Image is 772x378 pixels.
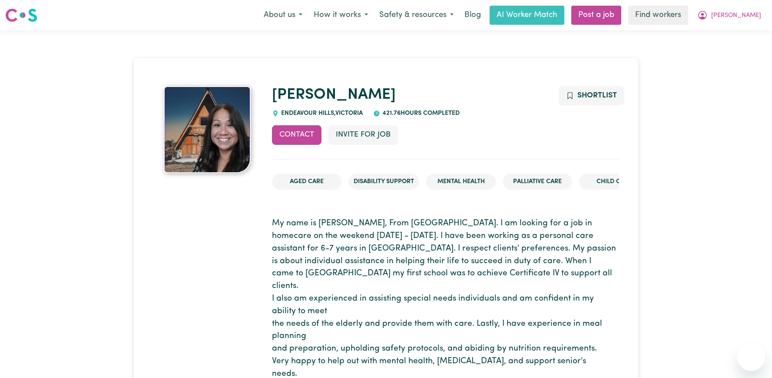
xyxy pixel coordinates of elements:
li: Child care [579,174,649,190]
span: 421.76 hours completed [380,110,460,117]
button: About us [258,6,308,24]
a: [PERSON_NAME] [272,87,396,103]
li: Palliative care [503,174,572,190]
a: Sara 's profile picture' [153,86,262,173]
button: Add to shortlist [559,86,624,105]
iframe: Button to launch messaging window [737,343,765,371]
li: Aged Care [272,174,341,190]
button: Safety & resources [374,6,459,24]
li: Mental Health [426,174,496,190]
a: Post a job [571,6,621,25]
img: Careseekers logo [5,7,37,23]
button: Contact [272,125,321,144]
a: Find workers [628,6,688,25]
span: [PERSON_NAME] [711,11,761,20]
button: How it works [308,6,374,24]
li: Disability Support [348,174,419,190]
button: Invite for Job [328,125,398,144]
img: Sara [164,86,251,173]
a: AI Worker Match [490,6,564,25]
a: Careseekers logo [5,5,37,25]
span: ENDEAVOUR HILLS , Victoria [279,110,363,117]
button: My Account [692,6,767,24]
span: Shortlist [577,92,617,99]
a: Blog [459,6,486,25]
